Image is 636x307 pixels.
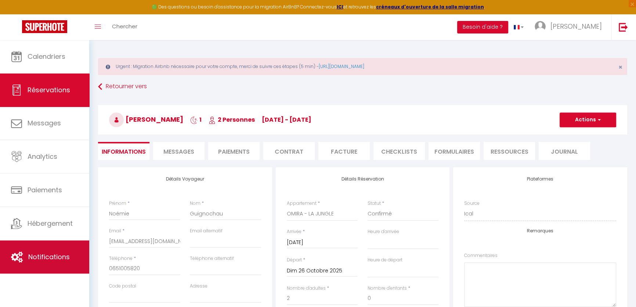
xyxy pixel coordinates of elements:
[529,14,611,40] a: ... [PERSON_NAME]
[368,228,399,235] label: Heure d'arrivée
[109,176,261,182] h4: Détails Voyageur
[287,200,317,207] label: Appartement
[28,85,70,94] span: Réservations
[28,252,70,261] span: Notifications
[98,142,149,160] li: Informations
[98,58,627,75] div: Urgent : Migration Airbnb nécessaire pour votre compte, merci de suivre ces étapes (5 min) -
[287,228,301,235] label: Arrivée
[457,21,508,33] button: Besoin d'aide ?
[376,4,484,10] a: créneaux d'ouverture de la salle migration
[109,115,183,124] span: [PERSON_NAME]
[337,4,343,10] a: ICI
[28,152,57,161] span: Analytics
[319,63,364,69] a: [URL][DOMAIN_NAME]
[618,63,622,72] span: ×
[190,228,223,235] label: Email alternatif
[28,219,73,228] span: Hébergement
[464,200,480,207] label: Source
[535,21,546,32] img: ...
[368,285,407,292] label: Nombre d'enfants
[373,142,425,160] li: CHECKLISTS
[318,142,370,160] li: Facture
[6,3,28,25] button: Ouvrir le widget de chat LiveChat
[550,22,602,31] span: [PERSON_NAME]
[209,115,255,124] span: 2 Personnes
[368,200,381,207] label: Statut
[262,115,311,124] span: [DATE] - [DATE]
[618,64,622,71] button: Close
[190,200,200,207] label: Nom
[539,142,590,160] li: Journal
[163,147,194,156] span: Messages
[28,118,61,128] span: Messages
[484,142,535,160] li: Ressources
[429,142,480,160] li: FORMULAIRES
[287,285,326,292] label: Nombre d'adultes
[287,257,302,264] label: Départ
[368,257,402,264] label: Heure de départ
[560,113,616,127] button: Actions
[190,283,207,290] label: Adresse
[208,142,260,160] li: Paiements
[109,255,133,262] label: Téléphone
[22,20,67,33] img: Super Booking
[109,200,126,207] label: Prénom
[464,252,498,259] label: Commentaires
[190,115,202,124] span: 1
[464,228,616,233] h4: Remarques
[287,176,439,182] h4: Détails Réservation
[112,22,137,30] span: Chercher
[98,80,627,93] a: Retourner vers
[106,14,143,40] a: Chercher
[263,142,315,160] li: Contrat
[109,283,136,290] label: Code postal
[109,228,121,235] label: Email
[190,255,234,262] label: Téléphone alternatif
[28,185,62,194] span: Paiements
[464,176,616,182] h4: Plateformes
[619,22,628,32] img: logout
[28,52,65,61] span: Calendriers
